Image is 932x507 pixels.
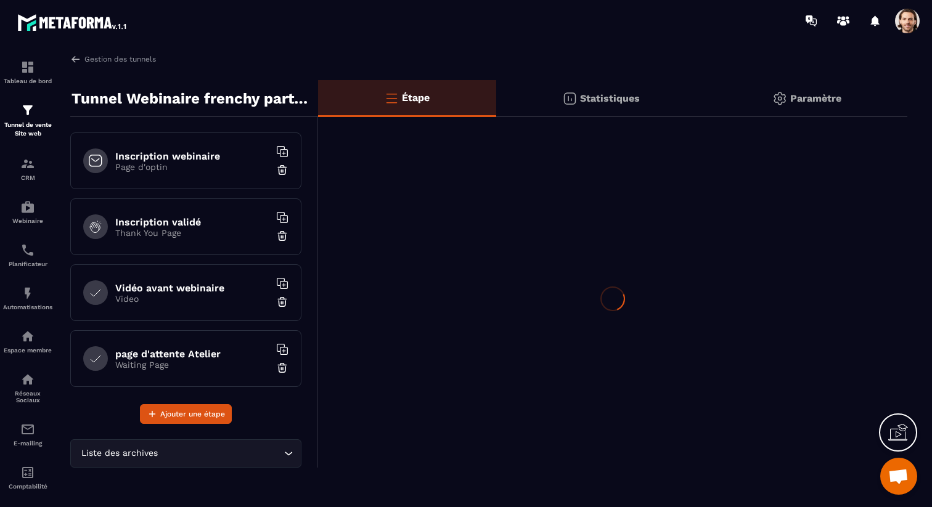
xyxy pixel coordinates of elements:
[20,200,35,214] img: automations
[3,94,52,147] a: formationformationTunnel de vente Site web
[3,456,52,499] a: accountantaccountantComptabilité
[115,360,269,370] p: Waiting Page
[17,11,128,33] img: logo
[20,60,35,75] img: formation
[20,422,35,437] img: email
[70,439,301,468] div: Search for option
[20,286,35,301] img: automations
[160,447,281,460] input: Search for option
[3,483,52,490] p: Comptabilité
[20,329,35,344] img: automations
[276,164,288,176] img: trash
[3,190,52,233] a: automationsautomationsWebinaire
[20,103,35,118] img: formation
[115,348,269,360] h6: page d'attente Atelier
[115,162,269,172] p: Page d'optin
[790,92,841,104] p: Paramètre
[20,156,35,171] img: formation
[3,51,52,94] a: formationformationTableau de bord
[580,92,640,104] p: Statistiques
[115,150,269,162] h6: Inscription webinaire
[72,86,309,111] p: Tunnel Webinaire frenchy partners
[3,390,52,404] p: Réseaux Sociaux
[3,363,52,413] a: social-networksocial-networkRéseaux Sociaux
[3,78,52,84] p: Tableau de bord
[70,54,156,65] a: Gestion des tunnels
[772,91,787,106] img: setting-gr.5f69749f.svg
[115,216,269,228] h6: Inscription validé
[78,447,160,460] span: Liste des archives
[3,217,52,224] p: Webinaire
[3,320,52,363] a: automationsautomationsEspace membre
[20,465,35,480] img: accountant
[276,296,288,308] img: trash
[3,277,52,320] a: automationsautomationsAutomatisations
[562,91,577,106] img: stats.20deebd0.svg
[140,404,232,424] button: Ajouter une étape
[3,304,52,310] p: Automatisations
[3,233,52,277] a: schedulerschedulerPlanificateur
[70,54,81,65] img: arrow
[402,92,430,103] p: Étape
[384,91,399,105] img: bars-o.4a397970.svg
[3,261,52,267] p: Planificateur
[160,408,225,420] span: Ajouter une étape
[20,243,35,258] img: scheduler
[276,362,288,374] img: trash
[3,147,52,190] a: formationformationCRM
[3,347,52,354] p: Espace membre
[3,440,52,447] p: E-mailing
[20,372,35,387] img: social-network
[115,282,269,294] h6: Vidéo avant webinaire
[3,121,52,138] p: Tunnel de vente Site web
[115,228,269,238] p: Thank You Page
[880,458,917,495] a: Ouvrir le chat
[3,174,52,181] p: CRM
[115,294,269,304] p: Video
[276,230,288,242] img: trash
[3,413,52,456] a: emailemailE-mailing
